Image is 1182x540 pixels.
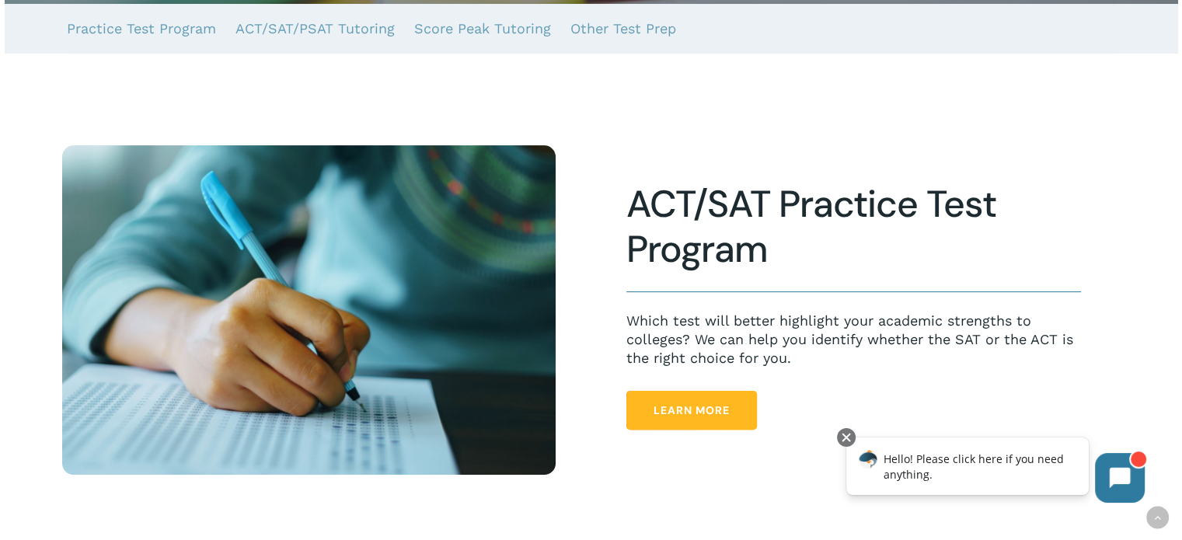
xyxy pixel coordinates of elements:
[414,4,551,54] a: Score Peak Tutoring
[830,425,1160,518] iframe: Chatbot
[570,4,676,54] a: Other Test Prep
[626,182,1081,272] h2: ACT/SAT Practice Test Program
[67,4,216,54] a: Practice Test Program
[235,4,395,54] a: ACT/SAT/PSAT Tutoring
[626,312,1081,368] p: Which test will better highlight your academic strengths to colleges? We can help you identify wh...
[62,145,556,475] img: Test Taking 2
[654,402,730,418] span: Learn More
[626,391,757,430] a: Learn More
